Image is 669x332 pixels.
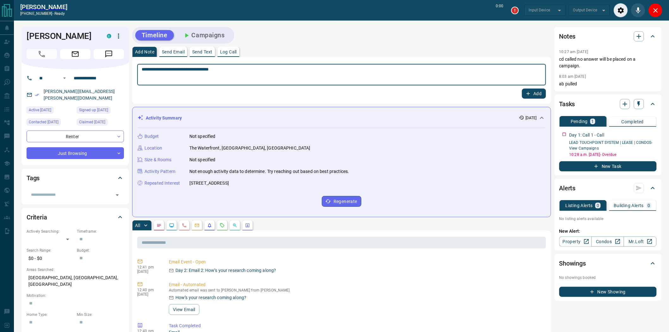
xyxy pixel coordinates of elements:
h1: [PERSON_NAME] [27,31,97,41]
div: Mute [631,3,645,17]
p: 0 [648,203,650,208]
p: [DATE] [137,269,159,274]
div: condos.ca [107,34,111,38]
h2: Tags [27,173,40,183]
p: Not specified [189,157,216,163]
p: Add Note [135,50,154,54]
p: [STREET_ADDRESS] [189,180,229,187]
p: [PHONE_NUMBER] - [20,11,67,16]
a: [PERSON_NAME][EMAIL_ADDRESS][PERSON_NAME][DOMAIN_NAME] [44,89,115,101]
p: Listing Alerts [566,203,593,208]
div: Audio Settings [614,3,628,17]
span: Contacted [DATE] [29,119,58,125]
p: Send Text [192,50,212,54]
span: Email [60,49,90,59]
p: $0 - $0 [27,253,74,264]
p: Not enough activity data to determine. Try reaching out based on best practices. [189,168,349,175]
p: 0 [597,203,599,208]
div: Mon Aug 11 2025 [27,107,74,115]
a: [PERSON_NAME] [20,3,67,11]
div: Alerts [559,181,657,196]
div: Notes [559,29,657,44]
button: Timeline [135,30,174,40]
p: Areas Searched: [27,267,124,273]
p: Min Size: [77,312,124,317]
p: Email Event - Open [169,259,543,265]
p: All [135,223,140,228]
button: New Showing [559,287,657,297]
p: 0:00 [496,3,504,17]
p: The Waterfront, [GEOGRAPHIC_DATA], [GEOGRAPHIC_DATA] [189,145,310,151]
p: [GEOGRAPHIC_DATA], [GEOGRAPHIC_DATA], [GEOGRAPHIC_DATA] [27,273,124,290]
button: Open [61,74,68,82]
p: Task Completed [169,323,543,329]
p: Location [144,145,162,151]
p: Size & Rooms [144,157,172,163]
div: Showings [559,256,657,271]
button: New Task [559,161,657,171]
p: Activity Pattern [144,168,175,175]
p: Automated email was sent to [PERSON_NAME] from [PERSON_NAME] [169,288,543,292]
svg: Emails [194,223,199,228]
div: Mon Aug 11 2025 [77,107,124,115]
p: 10:28 a.m. [DATE] - Overdue [569,152,657,157]
p: [DATE] [525,115,537,121]
p: Timeframe: [77,229,124,234]
div: Tasks [559,96,657,112]
svg: Listing Alerts [207,223,212,228]
p: 8:03 am [DATE] [559,74,586,79]
p: New Alert: [559,228,657,235]
div: Tue Aug 12 2025 [27,119,74,127]
p: Day 2: Email 2: How’s your research coming along? [175,267,276,274]
p: ab pulled [559,81,657,87]
p: 12:40 pm [137,288,159,292]
p: Day 1: Call 1 - Call [569,132,605,138]
span: Call [27,49,57,59]
p: How’s your research coming along? [175,294,246,301]
p: Pending [571,119,588,124]
svg: Notes [157,223,162,228]
div: Renter [27,131,124,142]
span: ready [54,11,65,16]
h2: Showings [559,258,586,268]
svg: Calls [182,223,187,228]
p: No showings booked [559,275,657,280]
span: Claimed [DATE] [79,119,105,125]
p: [DATE] [137,292,159,297]
p: Log Call [220,50,237,54]
p: Motivation: [27,293,124,298]
p: Actively Searching: [27,229,74,234]
p: Search Range: [27,248,74,253]
button: Regenerate [322,196,361,207]
span: Active [DATE] [29,107,51,113]
a: LEAD TOUCHPOINT SYSTEM | LEASE | CONDOS- View Campaigns [569,140,653,151]
p: Email - Automated [169,281,543,288]
svg: Email Verified [35,93,39,97]
p: No listing alerts available [559,216,657,222]
div: Activity Summary[DATE] [138,112,546,124]
div: Criteria [27,210,124,225]
p: 12:41 pm [137,265,159,269]
p: Budget [144,133,159,140]
svg: Requests [220,223,225,228]
button: Open [113,191,122,200]
h2: Alerts [559,183,576,193]
svg: Opportunities [232,223,237,228]
a: Condos [592,237,624,247]
p: Repeated Interest [144,180,180,187]
span: Message [94,49,124,59]
h2: Notes [559,31,576,41]
p: Building Alerts [614,203,644,208]
div: Tags [27,170,124,186]
button: Campaigns [176,30,231,40]
div: Mon Aug 11 2025 [77,119,124,127]
p: cd called no answer will be placed on a campaign. [559,56,657,69]
p: Not specified [189,133,216,140]
p: Send Email [162,50,185,54]
h2: Criteria [27,212,47,222]
button: View Email [169,304,199,315]
p: Activity Summary [146,115,182,121]
div: Close [648,3,663,17]
p: Completed [622,120,644,124]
